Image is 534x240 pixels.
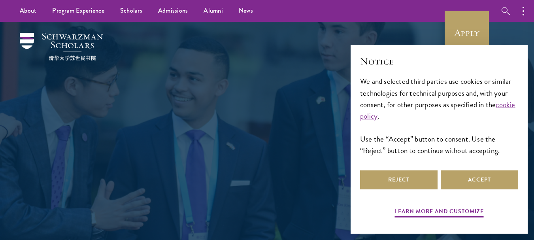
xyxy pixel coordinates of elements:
[360,76,518,156] div: We and selected third parties use cookies or similar technologies for technical purposes and, wit...
[445,11,489,55] a: Apply
[20,33,103,60] img: Schwarzman Scholars
[360,55,518,68] h2: Notice
[360,170,438,189] button: Reject
[360,99,515,122] a: cookie policy
[395,206,484,219] button: Learn more and customize
[441,170,518,189] button: Accept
